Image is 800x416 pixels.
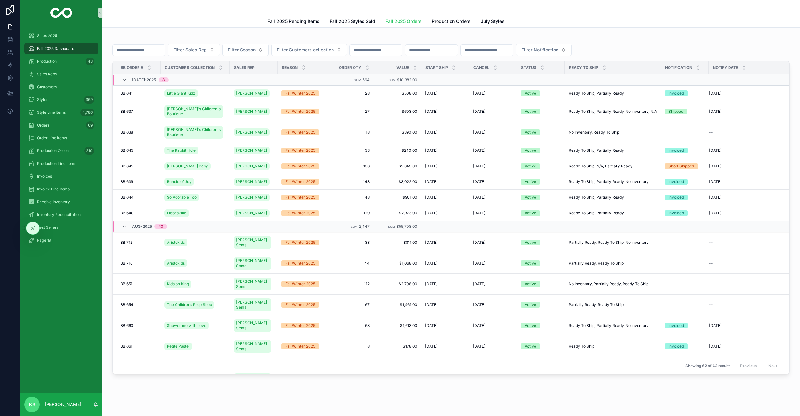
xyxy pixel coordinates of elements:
[665,195,705,200] a: Invoiced
[525,90,536,96] div: Active
[234,127,274,137] a: [PERSON_NAME]
[525,148,536,153] div: Active
[167,91,195,96] span: Little Giant Kidz
[120,148,133,153] span: BB.643
[236,148,267,153] span: [PERSON_NAME]
[709,91,781,96] a: [DATE]
[164,145,226,156] a: The Rabbit Hole
[234,194,270,201] a: [PERSON_NAME]
[521,109,561,114] a: Active
[167,240,185,245] span: Aristokids
[329,211,370,216] span: 129
[377,130,417,135] a: $390.00
[285,195,315,200] div: Fall/Winter 2025
[709,130,781,135] a: --
[329,179,370,184] a: 148
[24,158,98,169] a: Production Line Items
[569,195,657,200] a: Ready To Ship, Partially Ready
[425,109,465,114] a: [DATE]
[665,163,705,169] a: Short Shipped
[37,110,66,115] span: Style Line Items
[37,148,70,153] span: Production Orders
[473,91,513,96] a: [DATE]
[236,195,267,200] span: [PERSON_NAME]
[120,211,134,216] span: BB.640
[525,240,536,245] div: Active
[281,240,322,245] a: Fall/Winter 2025
[521,90,561,96] a: Active
[525,195,536,200] div: Active
[37,33,57,38] span: Sales 2025
[473,211,485,216] span: [DATE]
[236,211,267,216] span: [PERSON_NAME]
[277,47,334,53] span: Filter Customers collection
[120,148,157,153] a: BB.643
[709,211,781,216] a: [DATE]
[164,177,226,187] a: Bundle of Joy
[330,16,375,28] a: Fall 2025 Styles Sold
[234,192,274,203] a: [PERSON_NAME]
[281,179,322,185] a: Fall/Winter 2025
[164,88,226,98] a: Little Giant Kidz
[425,148,465,153] a: [DATE]
[24,68,98,80] a: Sales Reps
[234,257,271,270] a: [PERSON_NAME] Sems
[377,211,417,216] span: $2,373.00
[473,195,513,200] a: [DATE]
[569,109,657,114] span: Ready To Ship, Partially Ready, No Inventory, N/A
[285,148,315,153] div: Fall/Winter 2025
[24,209,98,220] a: Inventory Reconciliation
[120,195,134,200] span: BB.644
[569,130,657,135] a: No Inventory, Ready To Ship
[473,91,485,96] span: [DATE]
[164,126,223,139] a: [PERSON_NAME]'s Children's Boutique
[377,91,417,96] a: $508.00
[709,179,721,184] span: [DATE]
[24,132,98,144] a: Order Line Items
[285,240,315,245] div: Fall/Winter 2025
[234,106,274,117] a: [PERSON_NAME]
[285,109,315,114] div: Fall/Winter 2025
[377,109,417,114] a: $603.00
[24,56,98,67] a: Production43
[37,161,76,166] span: Production Line Items
[24,81,98,93] a: Customers
[120,179,133,184] span: BB.639
[569,130,619,135] span: No Inventory, Ready To Ship
[665,148,705,153] a: Invoiced
[164,237,226,248] a: Aristokids
[709,109,721,114] span: [DATE]
[37,59,57,64] span: Production
[234,178,270,186] a: [PERSON_NAME]
[425,164,465,169] a: [DATE]
[37,187,70,192] span: Invoice Line Items
[281,195,322,200] a: Fall/Winter 2025
[132,77,156,82] span: [DATE]-2025
[665,109,705,114] a: Shipped
[24,222,98,233] a: Best Sellers
[120,130,133,135] span: BB.638
[167,211,186,216] span: Liebeskind
[473,179,485,184] span: [DATE]
[234,145,274,156] a: [PERSON_NAME]
[132,224,152,229] span: Aug-2025
[281,210,322,216] a: Fall/Winter 2025
[473,109,513,114] a: [DATE]
[521,240,561,245] a: Active
[164,89,198,97] a: Little Giant Kidz
[167,127,221,137] span: [PERSON_NAME]'s Children's Boutique
[569,148,624,153] span: Ready To Ship, Partially Ready
[669,163,694,169] div: Short Shipped
[709,195,781,200] a: [DATE]
[473,179,513,184] a: [DATE]
[285,129,315,135] div: Fall/Winter 2025
[285,90,315,96] div: Fall/Winter 2025
[521,47,558,53] span: Filter Notification
[24,30,98,42] a: Sales 2025
[521,179,561,185] a: Active
[329,148,370,153] span: 33
[234,162,270,170] a: [PERSON_NAME]
[234,161,274,171] a: [PERSON_NAME]
[24,183,98,195] a: Invoice Line Items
